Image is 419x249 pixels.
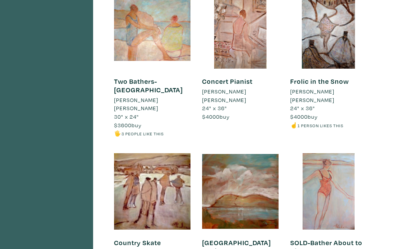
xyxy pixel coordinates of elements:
[290,121,367,130] li: ☝️
[202,113,220,120] span: $4000
[114,77,183,94] a: Two Bathers-[GEOGRAPHIC_DATA]
[290,87,367,104] a: [PERSON_NAME] [PERSON_NAME]
[121,131,164,137] small: 3 people like this
[290,77,349,86] a: Frolic in the Snow
[298,123,343,128] small: 1 person likes this
[290,104,315,112] span: 24" x 36"
[114,96,190,112] a: [PERSON_NAME] [PERSON_NAME]
[114,113,139,120] span: 30" x 24"
[290,113,308,120] span: $4000
[114,238,161,247] a: Country Skate
[114,129,190,138] li: 🖐️
[202,104,227,112] span: 24" x 36"
[202,77,253,86] a: Concert Pianist
[202,113,230,120] span: buy
[114,121,132,129] span: $3600
[114,121,142,129] span: buy
[290,113,318,120] span: buy
[202,87,279,104] a: [PERSON_NAME] [PERSON_NAME]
